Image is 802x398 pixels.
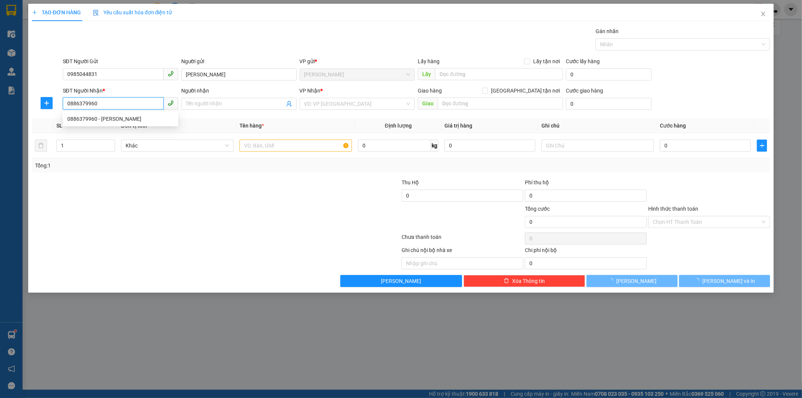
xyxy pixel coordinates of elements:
[566,58,600,64] label: Cước lấy hàng
[381,277,421,285] span: [PERSON_NAME]
[63,87,178,95] div: SĐT Người Nhận
[525,178,647,190] div: Phí thu hộ
[385,123,412,129] span: Định lượng
[63,113,178,125] div: 0886379960 - trần phương chi
[530,57,563,65] span: Lấy tận nơi
[126,140,229,151] span: Khác
[694,278,702,283] span: loading
[41,100,52,106] span: plus
[504,278,509,284] span: delete
[438,97,563,109] input: Dọc đường
[402,257,523,269] input: Nhập ghi chú
[753,4,774,25] button: Close
[63,57,178,65] div: SĐT Người Gửi
[538,118,657,133] th: Ghi chú
[566,88,603,94] label: Cước giao hàng
[757,140,767,152] button: plus
[93,9,172,15] span: Yêu cầu xuất hóa đơn điện tử
[431,140,438,152] span: kg
[541,140,654,152] input: Ghi Chú
[660,123,686,129] span: Cước hàng
[566,68,652,81] input: Cước lấy hàng
[608,278,616,283] span: loading
[32,10,37,15] span: plus
[760,11,766,17] span: close
[444,140,535,152] input: 0
[286,101,292,107] span: user-add
[702,277,755,285] span: [PERSON_NAME] và In
[181,87,297,95] div: Người nhận
[648,206,698,212] label: Hình thức thanh toán
[181,57,297,65] div: Người gửi
[435,68,563,80] input: Dọc đường
[304,69,411,80] span: Lý Nhân
[300,88,321,94] span: VP Nhận
[300,57,415,65] div: VP gửi
[35,161,309,170] div: Tổng: 1
[418,58,440,64] span: Lấy hàng
[67,115,174,123] div: 0886379960 - [PERSON_NAME]
[168,100,174,106] span: phone
[32,9,81,15] span: TẠO ĐƠN HÀNG
[402,246,523,257] div: Ghi chú nội bộ nhà xe
[418,97,438,109] span: Giao
[340,275,462,287] button: [PERSON_NAME]
[402,179,419,185] span: Thu Hộ
[757,143,767,149] span: plus
[464,275,585,287] button: deleteXóa Thông tin
[93,10,99,16] img: icon
[587,275,678,287] button: [PERSON_NAME]
[525,206,550,212] span: Tổng cước
[418,88,442,94] span: Giao hàng
[596,28,619,34] label: Gán nhãn
[679,275,770,287] button: [PERSON_NAME] và In
[566,98,652,110] input: Cước giao hàng
[512,277,545,285] span: Xóa Thông tin
[401,233,525,246] div: Chưa thanh toán
[525,246,647,257] div: Chi phí nội bộ
[35,140,47,152] button: delete
[616,277,656,285] span: [PERSON_NAME]
[240,140,352,152] input: VD: Bàn, Ghế
[168,71,174,77] span: phone
[488,87,563,95] span: [GEOGRAPHIC_DATA] tận nơi
[41,97,53,109] button: plus
[418,68,435,80] span: Lấy
[444,123,472,129] span: Giá trị hàng
[56,123,62,129] span: SL
[240,123,264,129] span: Tên hàng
